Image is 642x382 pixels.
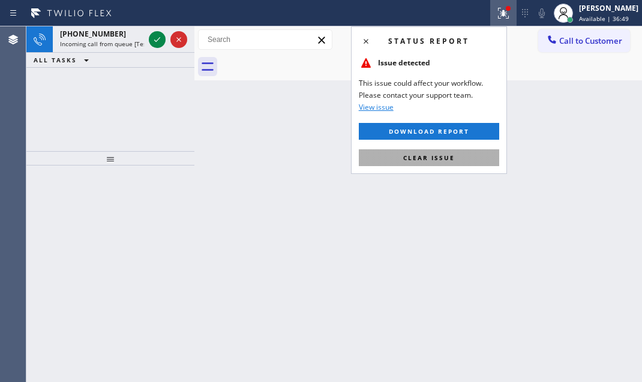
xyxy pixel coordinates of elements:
span: Incoming call from queue [Test] All [60,40,160,48]
button: Accept [149,31,166,48]
span: Available | 36:49 [579,14,629,23]
button: Call to Customer [538,29,630,52]
button: ALL TASKS [26,53,101,67]
span: Call to Customer [559,35,622,46]
button: Reject [170,31,187,48]
input: Search [199,30,332,49]
span: ALL TASKS [34,56,77,64]
span: [PHONE_NUMBER] [60,29,126,39]
button: Mute [533,5,550,22]
div: [PERSON_NAME] [579,3,638,13]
